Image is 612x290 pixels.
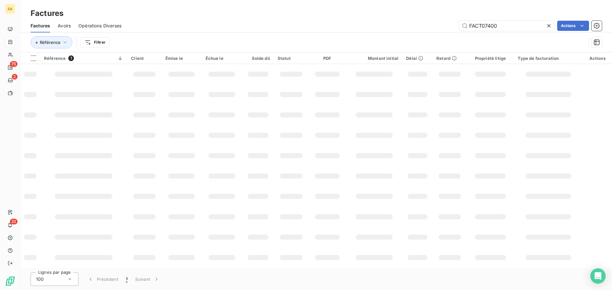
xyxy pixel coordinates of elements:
div: Montant initial [350,56,398,61]
input: Rechercher [459,21,555,31]
div: Actions [586,56,608,61]
span: Avoirs [58,23,71,29]
div: Propriété litige [470,56,510,61]
span: 75 [10,61,18,67]
div: Émise le [165,56,198,61]
div: SA [5,4,15,14]
div: Open Intercom Messenger [590,268,606,284]
div: Type de facturation [518,56,579,61]
button: Précédent [84,272,122,286]
button: Référence [31,36,72,48]
span: 22 [10,219,18,224]
div: Retard [436,56,463,61]
span: 100 [36,276,44,282]
div: Client [131,56,157,61]
div: PDF [312,56,342,61]
div: Statut [278,56,304,61]
span: Factures [31,23,50,29]
button: Filtrer [80,37,110,47]
span: Opérations Diverses [78,23,121,29]
div: Solde dû [246,56,270,61]
button: 1 [122,272,131,286]
span: 2 [12,74,18,80]
span: 1 [126,276,127,282]
button: Actions [557,21,589,31]
button: Suivant [131,272,164,286]
h3: Factures [31,8,63,19]
span: Référence [40,40,61,45]
div: Délai [406,56,429,61]
div: Échue le [206,56,238,61]
span: 1 [68,55,74,61]
span: Référence [44,56,66,61]
img: Logo LeanPay [5,276,15,286]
